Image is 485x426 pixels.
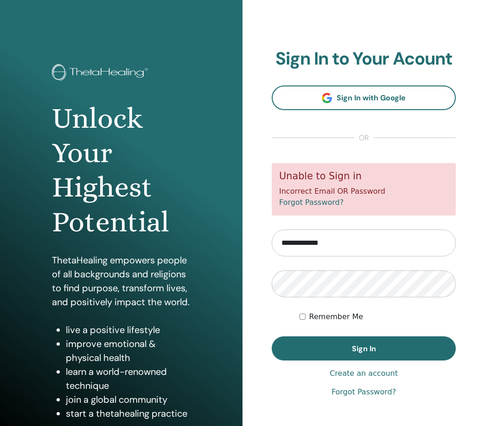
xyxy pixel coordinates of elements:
a: Sign In with Google [272,85,456,110]
p: ThetaHealing empowers people of all backgrounds and religions to find purpose, transform lives, a... [52,253,191,309]
span: Sign In [352,344,376,354]
label: Remember Me [309,311,364,322]
li: join a global community [66,393,191,406]
span: Sign In with Google [337,93,406,103]
button: Sign In [272,336,456,360]
h5: Unable to Sign in [279,170,448,182]
a: Forgot Password? [279,198,344,207]
h2: Sign In to Your Acount [272,48,456,70]
h1: Unlock Your Highest Potential [52,101,191,240]
div: Keep me authenticated indefinitely or until I manually logout [300,311,456,322]
a: Forgot Password? [332,387,396,398]
li: start a thetahealing practice [66,406,191,420]
div: Incorrect Email OR Password [272,163,456,216]
a: Create an account [330,368,398,379]
li: improve emotional & physical health [66,337,191,365]
li: learn a world-renowned technique [66,365,191,393]
li: live a positive lifestyle [66,323,191,337]
span: or [354,132,374,144]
